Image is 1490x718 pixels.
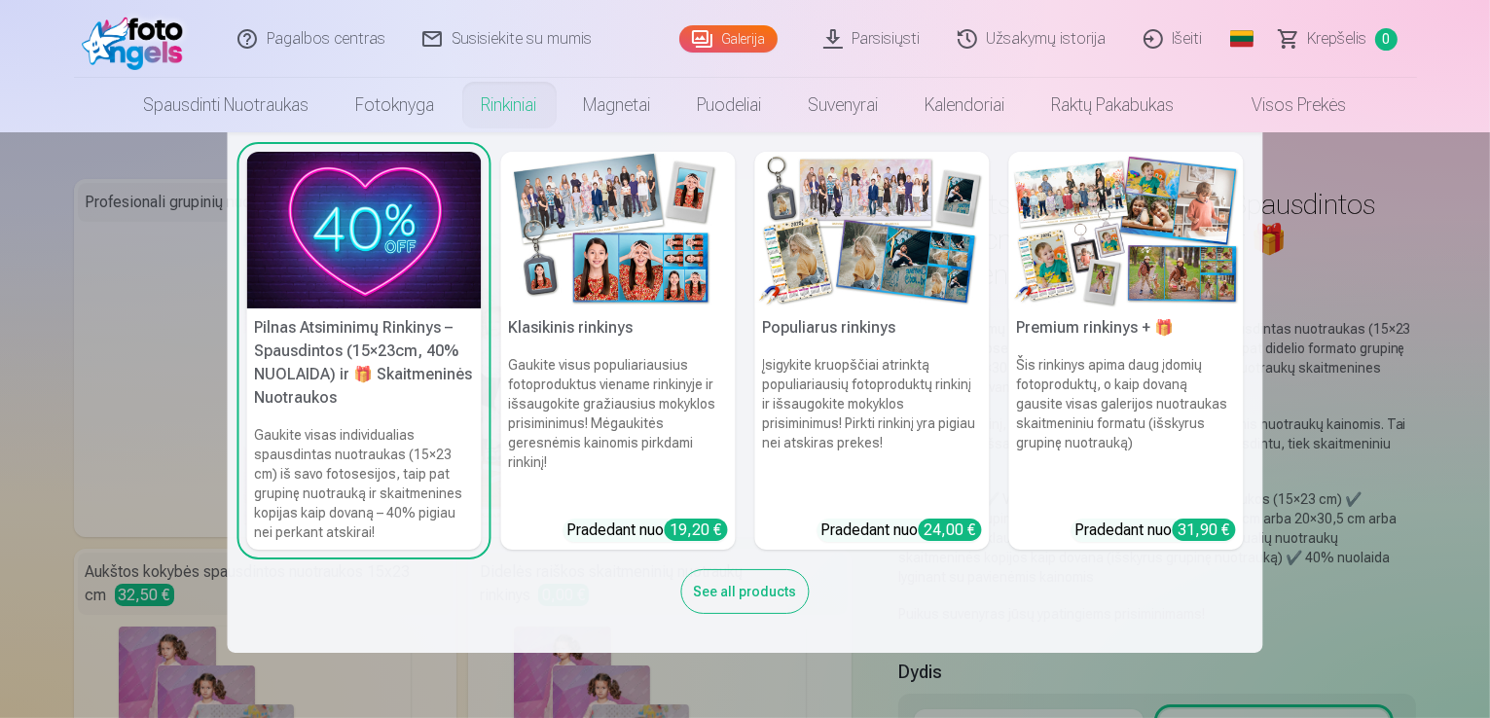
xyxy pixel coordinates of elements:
[755,308,990,347] h5: Populiarus rinkinys
[121,78,333,132] a: Spausdinti nuotraukas
[1375,28,1398,51] span: 0
[501,152,736,550] a: Klasikinis rinkinysKlasikinis rinkinysGaukite visus populiariausius fotoproduktus viename rinkiny...
[755,152,990,550] a: Populiarus rinkinysPopuliarus rinkinysĮsigykite kruopščiai atrinktą populiariausių fotoproduktų r...
[247,152,482,550] a: Pilnas Atsiminimų Rinkinys – Spausdintos (15×23cm, 40% NUOLAIDA) ir 🎁 Skaitmeninės NuotraukosPiln...
[247,152,482,308] img: Pilnas Atsiminimų Rinkinys – Spausdintos (15×23cm, 40% NUOLAIDA) ir 🎁 Skaitmeninės Nuotraukos
[919,519,982,541] div: 24,00 €
[821,519,982,542] div: Pradedant nuo
[681,580,810,600] a: See all products
[674,78,785,132] a: Puodeliai
[679,25,778,53] a: Galerija
[501,308,736,347] h5: Klasikinis rinkinys
[561,78,674,132] a: Magnetai
[681,569,810,614] div: See all products
[458,78,561,132] a: Rinkiniai
[1009,152,1244,550] a: Premium rinkinys + 🎁Premium rinkinys + 🎁Šis rinkinys apima daug įdomių fotoproduktų, o kaip dovan...
[247,308,482,417] h5: Pilnas Atsiminimų Rinkinys – Spausdintos (15×23cm, 40% NUOLAIDA) ir 🎁 Skaitmeninės Nuotraukos
[665,519,728,541] div: 19,20 €
[755,152,990,308] img: Populiarus rinkinys
[785,78,902,132] a: Suvenyrai
[902,78,1029,132] a: Kalendoriai
[1198,78,1370,132] a: Visos prekės
[1009,347,1244,511] h6: Šis rinkinys apima daug įdomių fotoproduktų, o kaip dovaną gausite visas galerijos nuotraukas ska...
[247,417,482,550] h6: Gaukite visas individualias spausdintas nuotraukas (15×23 cm) iš savo fotosesijos, taip pat grupi...
[501,347,736,511] h6: Gaukite visus populiariausius fotoproduktus viename rinkinyje ir išsaugokite gražiausius mokyklos...
[1075,519,1236,542] div: Pradedant nuo
[501,152,736,308] img: Klasikinis rinkinys
[567,519,728,542] div: Pradedant nuo
[1009,152,1244,308] img: Premium rinkinys + 🎁
[1308,27,1367,51] span: Krepšelis
[1009,308,1244,347] h5: Premium rinkinys + 🎁
[1173,519,1236,541] div: 31,90 €
[1029,78,1198,132] a: Raktų pakabukas
[82,8,194,70] img: /fa2
[333,78,458,132] a: Fotoknyga
[755,347,990,511] h6: Įsigykite kruopščiai atrinktą populiariausių fotoproduktų rinkinį ir išsaugokite mokyklos prisimi...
